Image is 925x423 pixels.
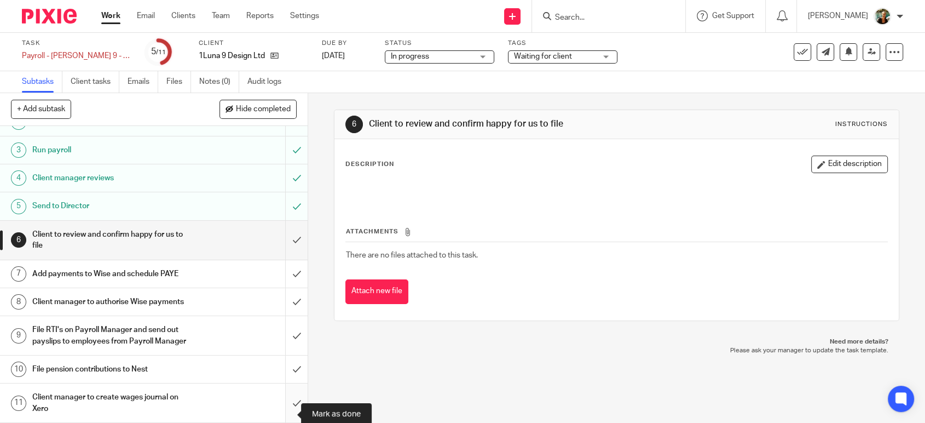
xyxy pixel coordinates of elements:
div: 9 [11,328,26,344]
label: Status [385,39,494,48]
h1: Client to review and confirm happy for us to file [32,226,194,254]
h1: Client manager to authorise Wise payments [32,294,194,310]
span: Waiting for client [514,53,572,60]
a: Email [137,10,155,21]
div: 5 [11,199,26,214]
p: Please ask your manager to update the task template. [345,346,888,355]
span: [DATE] [322,52,345,60]
img: Pixie [22,9,77,24]
button: Edit description [811,156,888,173]
a: Audit logs [247,71,290,93]
span: Hide completed [236,105,291,114]
h1: Client manager to create wages journal on Xero [32,389,194,417]
div: 8 [11,294,26,310]
p: Description [345,160,394,169]
a: Clients [171,10,195,21]
button: Hide completed [219,100,297,118]
input: Search [554,13,652,23]
div: 4 [11,170,26,186]
p: [PERSON_NAME] [808,10,868,21]
div: 3 [11,142,26,158]
a: Team [212,10,230,21]
label: Due by [322,39,371,48]
div: 11 [11,396,26,411]
label: Task [22,39,131,48]
h1: File pension contributions to Nest [32,361,194,378]
p: 1Luna 9 Design Ltd [199,50,265,61]
div: 6 [11,232,26,248]
a: Subtasks [22,71,62,93]
span: Attachments [346,228,398,235]
div: Payroll - [PERSON_NAME] 9 - Last Day [22,50,131,61]
a: Emails [128,71,158,93]
h1: Client manager reviews [32,170,194,186]
a: Reports [246,10,274,21]
div: Payroll - Luna 9 - Last Day [22,50,131,61]
button: + Add subtask [11,100,71,118]
a: Files [166,71,191,93]
label: Tags [508,39,617,48]
span: There are no files attached to this task. [346,251,478,259]
div: 10 [11,362,26,377]
div: 5 [151,45,166,58]
small: /11 [156,49,166,55]
span: Get Support [712,12,754,20]
h1: Client to review and confirm happy for us to file [369,118,640,130]
a: Settings [290,10,319,21]
img: Photo2.jpg [874,8,891,25]
span: In progress [391,53,429,60]
div: 6 [345,116,363,133]
div: Instructions [835,120,888,129]
h1: Add payments to Wise and schedule PAYE [32,266,194,282]
p: Need more details? [345,338,888,346]
h1: File RTI's on Payroll Manager and send out payslips to employees from Payroll Manager [32,322,194,350]
h1: Send to Director [32,198,194,214]
a: Work [101,10,120,21]
h1: Run payroll [32,142,194,158]
label: Client [199,39,308,48]
div: 7 [11,266,26,282]
a: Notes (0) [199,71,239,93]
a: Client tasks [71,71,119,93]
button: Attach new file [345,279,408,304]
